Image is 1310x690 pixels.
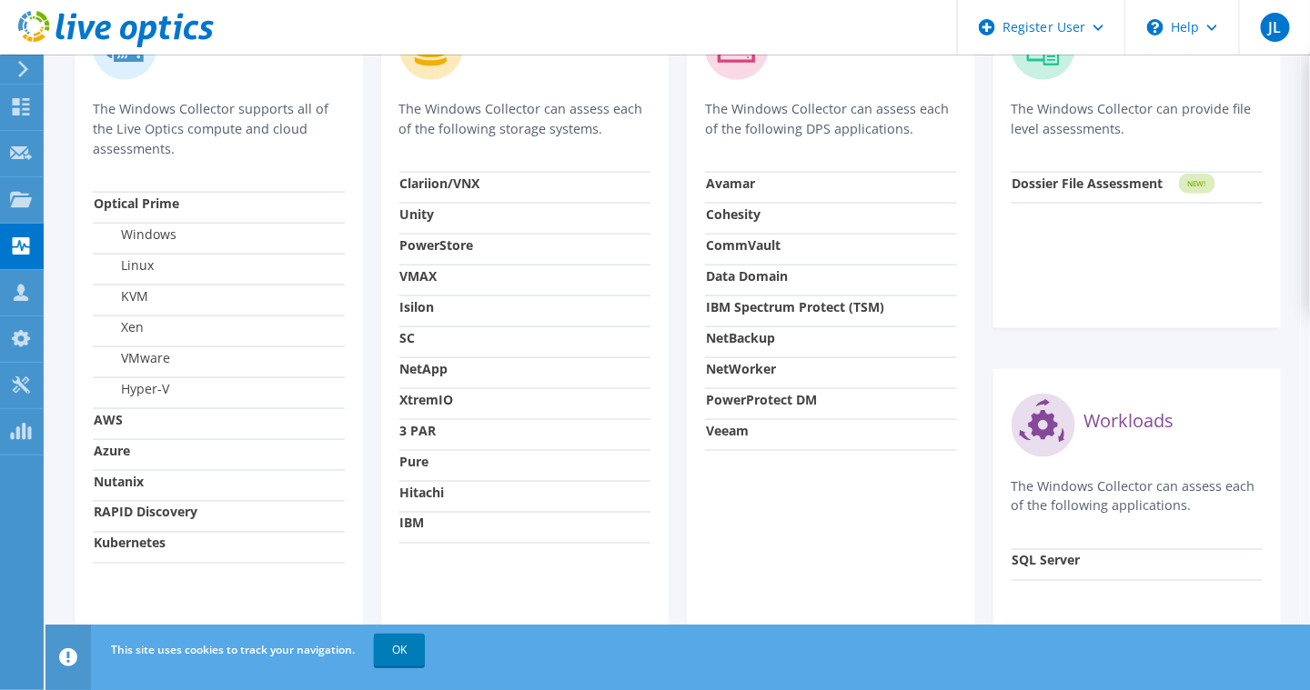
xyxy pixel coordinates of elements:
[706,298,884,315] strong: IBM Spectrum Protect (TSM)
[706,422,749,439] strong: Veeam
[1012,476,1264,516] p: The Windows Collector can assess each of the following applications.
[705,99,957,139] p: The Windows Collector can assess each of the following DPS applications.
[400,360,448,377] strong: NetApp
[400,205,435,223] strong: Unity
[400,391,454,408] strong: XtremIO
[1012,99,1264,139] p: The Windows Collector can provide file level assessments.
[1084,412,1174,430] label: Workloads
[400,298,435,315] strong: Isilon
[1013,552,1081,569] strong: SQL Server
[94,195,179,212] strong: Optical Prime
[400,267,438,285] strong: VMAX
[94,380,169,398] label: Hyper-V
[94,411,123,428] strong: AWS
[706,360,776,377] strong: NetWorker
[94,349,170,367] label: VMware
[94,225,176,244] label: Windows
[1147,19,1164,35] svg: \n
[94,535,166,552] strong: Kubernetes
[706,175,755,192] strong: Avamar
[94,318,144,336] label: Xen
[94,473,144,490] strong: Nutanix
[706,267,788,285] strong: Data Domain
[400,175,480,192] strong: Clariion/VNX
[1187,179,1205,189] tspan: NEW!
[94,442,130,459] strong: Azure
[706,236,781,254] strong: CommVault
[399,99,651,139] p: The Windows Collector can assess each of the following storage systems.
[706,329,775,346] strong: NetBackup
[1013,175,1164,192] strong: Dossier File Assessment
[94,256,154,275] label: Linux
[94,287,148,305] label: KVM
[1261,13,1290,42] span: JL
[94,504,197,521] strong: RAPID Discovery
[374,634,425,666] a: OK
[93,99,345,159] p: The Windows Collector supports all of the Live Optics compute and cloud assessments.
[400,329,416,346] strong: SC
[400,236,474,254] strong: PowerStore
[111,642,355,657] span: This site uses cookies to track your navigation.
[706,205,761,223] strong: Cohesity
[706,391,817,408] strong: PowerProtect DM
[400,515,425,532] strong: IBM
[400,453,429,470] strong: Pure
[400,422,437,439] strong: 3 PAR
[400,484,445,501] strong: Hitachi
